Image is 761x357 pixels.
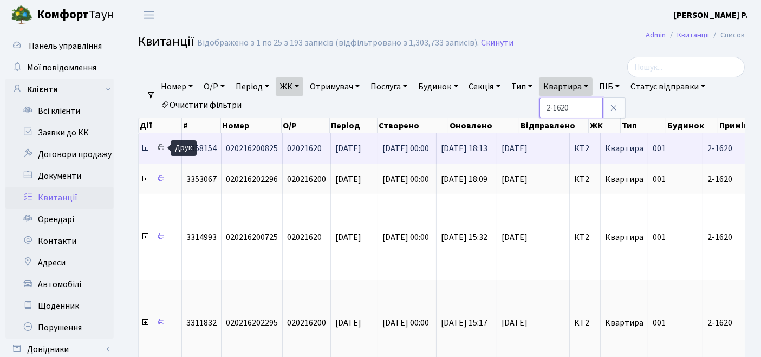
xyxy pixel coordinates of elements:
th: Відправлено [519,118,588,133]
div: Друк [171,140,197,156]
span: [DATE] [502,233,565,242]
span: [DATE] 15:32 [441,231,487,243]
span: КТ2 [574,319,596,327]
a: Період [231,77,274,96]
th: О/Р [282,118,329,133]
span: [DATE] [335,317,361,329]
a: Заявки до КК [5,122,114,144]
a: Клієнти [5,79,114,100]
th: ЖК [589,118,621,133]
span: 020216200 [287,173,326,185]
a: Квитанції [677,29,709,41]
img: logo.png [11,4,32,26]
span: [DATE] 18:09 [441,173,487,185]
b: Комфорт [37,6,89,23]
b: [PERSON_NAME] Р. [674,9,748,21]
span: 001 [653,142,666,154]
a: Мої повідомлення [5,57,114,79]
a: Очистити фільтри [157,96,246,114]
a: Номер [157,77,197,96]
span: Таун [37,6,114,24]
span: [DATE] 00:00 [382,231,429,243]
th: Оновлено [448,118,519,133]
span: [DATE] [335,142,361,154]
a: О/Р [199,77,229,96]
span: 3358154 [186,142,217,154]
span: Панель управління [29,40,102,52]
a: Автомобілі [5,274,114,295]
span: 020216200 [287,317,326,329]
a: ЖК [276,77,303,96]
span: 02021620 [287,231,322,243]
a: Договори продажу [5,144,114,165]
div: Відображено з 1 по 25 з 193 записів (відфільтровано з 1,303,733 записів). [197,38,479,48]
span: 3353067 [186,173,217,185]
span: [DATE] 00:00 [382,173,429,185]
a: Орендарі [5,209,114,230]
input: Пошук... [627,57,745,77]
span: [DATE] 00:00 [382,317,429,329]
span: Квартира [605,317,643,329]
a: Контакти [5,230,114,252]
span: КТ2 [574,175,596,184]
span: [DATE] [335,231,361,243]
span: Квартира [605,142,643,154]
span: 001 [653,173,666,185]
span: [DATE] [502,319,565,327]
a: Скинути [481,38,513,48]
a: [PERSON_NAME] Р. [674,9,748,22]
th: Дії [139,118,182,133]
a: Послуга [366,77,412,96]
span: Мої повідомлення [27,62,96,74]
a: ПІБ [595,77,624,96]
nav: breadcrumb [629,24,761,47]
a: Панель управління [5,35,114,57]
span: КТ2 [574,144,596,153]
span: 02021620 [287,142,322,154]
span: [DATE] [502,144,565,153]
span: 001 [653,231,666,243]
span: КТ2 [574,233,596,242]
th: Номер [221,118,282,133]
a: Будинок [414,77,462,96]
a: Адреси [5,252,114,274]
a: Щоденник [5,295,114,317]
button: Переключити навігацію [135,6,162,24]
span: [DATE] 00:00 [382,142,429,154]
a: Квитанції [5,187,114,209]
a: Порушення [5,317,114,339]
span: 3314993 [186,231,217,243]
span: [DATE] 18:13 [441,142,487,154]
span: Квартира [605,173,643,185]
span: 020216200725 [226,231,278,243]
li: Список [709,29,745,41]
th: Тип [621,118,666,133]
span: [DATE] 15:17 [441,317,487,329]
span: 020216202296 [226,173,278,185]
th: Період [330,118,378,133]
span: Квартира [605,231,643,243]
a: Admin [646,29,666,41]
th: # [182,118,221,133]
a: Документи [5,165,114,187]
span: 020216202295 [226,317,278,329]
span: 020216200825 [226,142,278,154]
a: Отримувач [305,77,364,96]
span: [DATE] [335,173,361,185]
th: Створено [378,118,448,133]
span: [DATE] [502,175,565,184]
span: Квитанції [138,32,194,51]
a: Всі клієнти [5,100,114,122]
a: Секція [465,77,505,96]
a: Статус відправки [626,77,710,96]
a: Квартира [539,77,593,96]
a: Тип [507,77,537,96]
th: Будинок [666,118,718,133]
span: 001 [653,317,666,329]
span: 3311832 [186,317,217,329]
